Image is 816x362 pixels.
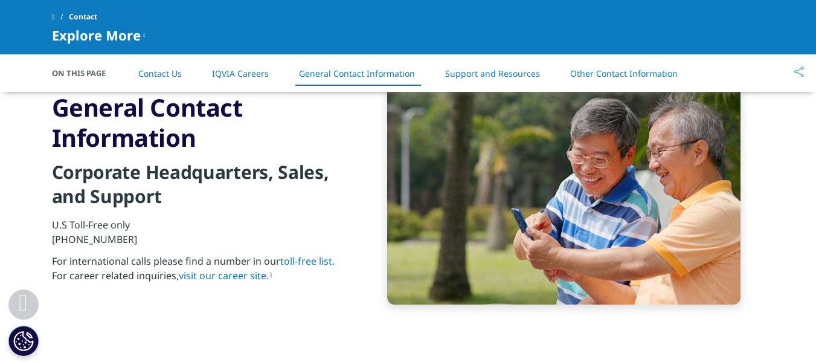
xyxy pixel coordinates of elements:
a: Other Contact Information [570,68,678,79]
a: toll-free list. [280,254,335,268]
p: U.S Toll-Free only [PHONE_NUMBER] [52,218,345,254]
h4: Corporate Headquarters, Sales, and Support [52,160,345,218]
span: Contact [69,6,97,28]
a: visit our career site. [179,269,272,282]
a: Contact Us [138,68,182,79]
h3: General Contact Information [52,92,345,153]
a: IQVIA Careers [212,68,269,79]
a: Support and Resources [445,68,540,79]
button: Cookie Settings [8,326,39,356]
span: Explore More [52,28,141,42]
p: For international calls please find a number in our For career related inquiries, [52,254,345,291]
a: General Contact Information [299,68,415,79]
span: On This Page [52,67,118,79]
img: senior males at park with cell phone [387,79,741,305]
